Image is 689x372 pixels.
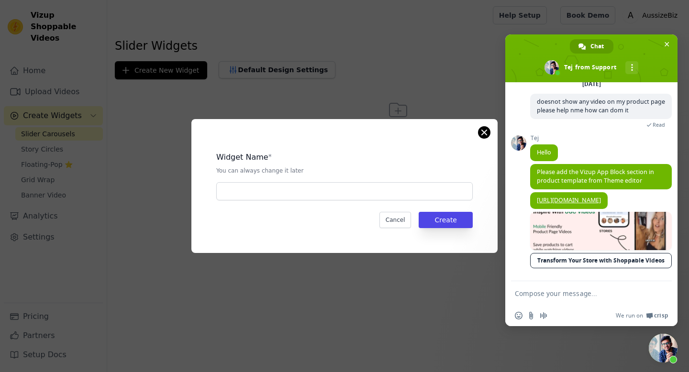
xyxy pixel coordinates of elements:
span: Chat [590,39,604,54]
span: Audio message [540,312,547,319]
div: [DATE] [582,81,601,87]
button: Cancel [379,212,411,228]
span: Tej [530,135,558,142]
span: doesnot show any video on my product page please help nme how can dom it [537,98,665,114]
span: Please add the Vizup App Block section in product template from Theme editor [537,168,654,185]
button: Close modal [478,127,490,138]
legend: Widget Name [216,152,268,163]
span: We run on [616,312,643,319]
div: More channels [625,61,638,74]
div: Chat [570,39,613,54]
textarea: Compose your message... [515,289,647,298]
p: You can always change it later [216,167,473,175]
span: Close chat [662,39,672,49]
span: Crisp [654,312,668,319]
span: Hello [537,148,551,156]
span: Read [653,121,665,128]
a: Transform Your Store with Shoppable Videos [530,253,672,268]
div: Close chat [649,334,678,362]
a: We run onCrisp [616,312,668,319]
span: Insert an emoji [515,312,522,319]
button: Create [419,212,473,228]
span: Send a file [527,312,535,319]
a: [URL][DOMAIN_NAME] [537,196,601,204]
